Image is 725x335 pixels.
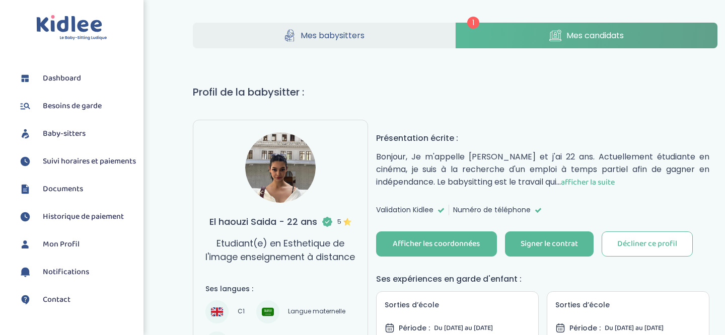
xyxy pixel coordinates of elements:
[566,29,624,42] span: Mes candidats
[18,237,33,252] img: profil.svg
[193,85,717,100] h1: Profil de la babysitter :
[43,294,70,306] span: Contact
[376,150,709,189] p: Bonjour, Je m'appelle [PERSON_NAME] et j'ai 22 ans. Actuellement étudiante en cinéma, je suis à l...
[43,72,81,85] span: Dashboard
[18,182,33,197] img: documents.svg
[18,126,33,141] img: babysitters.svg
[43,211,124,223] span: Historique de paiement
[262,306,274,318] img: Arabe
[555,300,701,310] h5: Sorties d’école
[505,231,594,257] button: Signer le contrat
[205,236,355,264] p: Etudiant(e) en Esthetique de l'image enseignement à distance
[18,209,136,224] a: Historique de paiement
[569,323,601,333] span: Période :
[205,284,355,294] h4: Ses langues :
[376,132,709,144] h4: Présentation écrite :
[234,306,248,318] span: C1
[453,205,531,215] span: Numéro de téléphone
[193,23,455,48] a: Mes babysitters
[18,71,136,86] a: Dashboard
[602,231,693,257] button: Décliner ce profil
[209,215,351,228] h3: El haouzi Saida - 22 ans
[18,99,33,114] img: besoin.svg
[18,99,136,114] a: Besoins de garde
[43,155,136,168] span: Suivi horaires et paiements
[393,238,480,250] div: Afficher les coordonnées
[385,300,530,310] h5: Sorties d’école
[211,306,223,318] img: Anglais
[43,238,80,250] span: Mon Profil
[43,128,86,140] span: Baby-sitters
[18,292,136,307] a: Contact
[337,217,351,227] span: 5
[301,29,365,42] span: Mes babysitters
[605,322,664,333] span: Du [DATE] au [DATE]
[18,154,136,169] a: Suivi horaires et paiements
[245,132,316,203] img: avatar
[18,182,136,197] a: Documents
[617,238,677,250] div: Décliner ce profil
[376,205,433,215] span: Validation Kidlee
[18,126,136,141] a: Baby-sitters
[43,266,89,278] span: Notifications
[376,273,709,285] h4: Ses expériences en garde d'enfant :
[521,238,578,250] div: Signer le contrat
[376,231,497,257] button: Afficher les coordonnées
[18,265,136,280] a: Notifications
[467,17,479,29] span: 1
[18,237,136,252] a: Mon Profil
[434,322,493,333] span: Du [DATE] au [DATE]
[36,15,107,41] img: logo.svg
[284,306,349,318] span: Langue maternelle
[18,265,33,280] img: notification.svg
[456,23,717,48] a: Mes candidats
[18,154,33,169] img: suivihoraire.svg
[561,176,615,189] span: afficher la suite
[18,292,33,307] img: contact.svg
[399,323,430,333] span: Période :
[18,209,33,224] img: suivihoraire.svg
[43,183,83,195] span: Documents
[18,71,33,86] img: dashboard.svg
[43,100,102,112] span: Besoins de garde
